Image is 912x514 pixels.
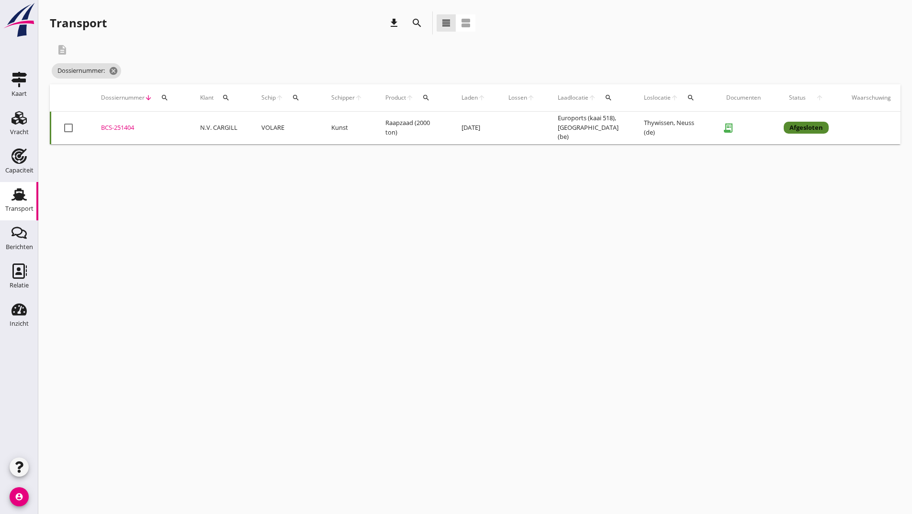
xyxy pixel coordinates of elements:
[605,94,612,102] i: search
[292,94,300,102] i: search
[588,94,596,102] i: arrow_upward
[145,94,152,102] i: arrow_downward
[546,112,632,144] td: Euroports (kaai 518), [GEOGRAPHIC_DATA] (be)
[2,2,36,38] img: logo-small.a267ee39.svg
[374,112,450,144] td: Raapzaad (2000 ton)
[261,93,276,102] span: Schip
[687,94,695,102] i: search
[852,93,891,102] div: Waarschuwing
[52,63,121,79] span: Dossiernummer:
[276,94,283,102] i: arrow_upward
[784,122,829,134] div: Afgesloten
[388,17,400,29] i: download
[200,86,238,109] div: Klant
[331,93,355,102] span: Schipper
[50,15,107,31] div: Transport
[411,17,423,29] i: search
[527,94,535,102] i: arrow_upward
[422,94,430,102] i: search
[161,94,169,102] i: search
[101,93,145,102] span: Dossiernummer
[10,487,29,506] i: account_circle
[250,112,320,144] td: VOLARE
[189,112,250,144] td: N.V. CARGILL
[440,17,452,29] i: view_headline
[10,129,29,135] div: Vracht
[784,93,811,102] span: Status
[671,94,678,102] i: arrow_upward
[726,93,761,102] div: Documenten
[6,244,33,250] div: Berichten
[508,93,527,102] span: Lossen
[478,94,485,102] i: arrow_upward
[558,93,588,102] span: Laadlocatie
[719,118,738,137] i: receipt_long
[320,112,374,144] td: Kunst
[385,93,406,102] span: Product
[109,66,118,76] i: cancel
[644,93,671,102] span: Loslocatie
[632,112,715,144] td: Thywissen, Neuss (de)
[811,94,829,102] i: arrow_upward
[101,123,177,133] div: BCS-251404
[450,112,497,144] td: [DATE]
[5,206,34,212] div: Transport
[355,94,362,102] i: arrow_upward
[460,17,472,29] i: view_agenda
[222,94,230,102] i: search
[406,94,414,102] i: arrow_upward
[11,91,27,97] div: Kaart
[462,93,478,102] span: Laden
[10,282,29,288] div: Relatie
[10,320,29,327] div: Inzicht
[5,167,34,173] div: Capaciteit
